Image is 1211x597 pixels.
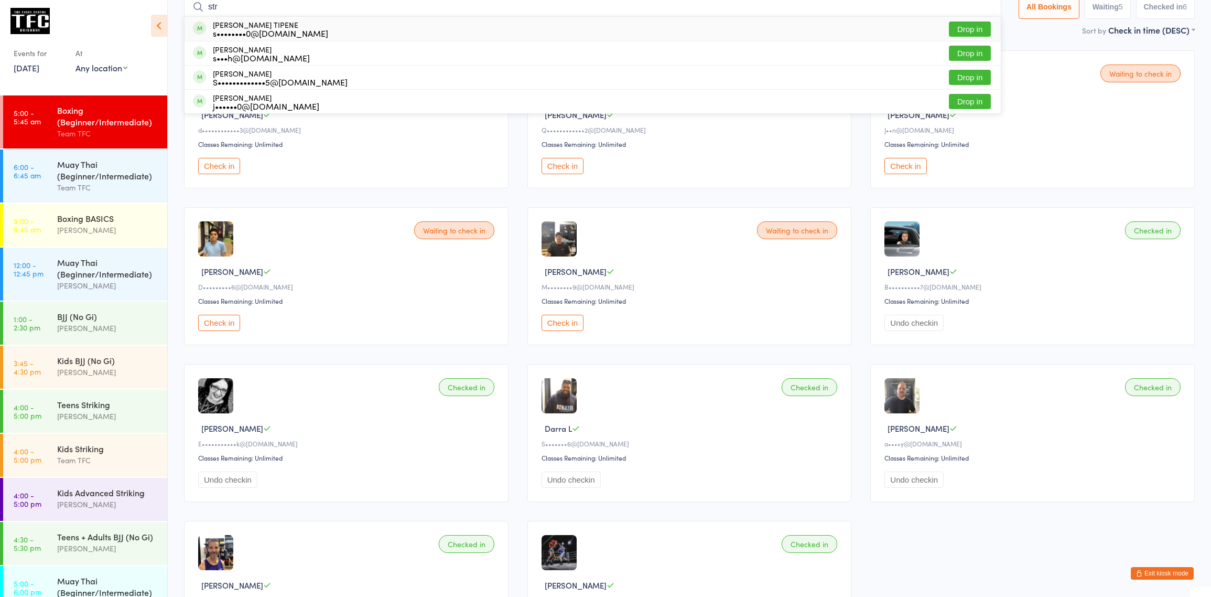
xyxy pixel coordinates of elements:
img: image1755671725.png [542,378,577,413]
div: [PERSON_NAME] [57,322,158,334]
button: Undo checkin [884,472,944,488]
div: Teens Striking [57,399,158,410]
span: [PERSON_NAME] [201,580,263,591]
div: [PERSON_NAME] [57,410,158,422]
div: [PERSON_NAME] [57,280,158,292]
time: 1:00 - 2:30 pm [14,315,40,332]
div: Team TFC [57,454,158,466]
div: Checked in [1125,378,1181,396]
div: s•••h@[DOMAIN_NAME] [213,54,310,62]
time: 9:00 - 9:45 am [14,217,41,233]
span: [PERSON_NAME] [888,423,949,434]
img: image1670836420.png [198,535,233,570]
time: 5:00 - 5:45 am [14,109,41,125]
img: The Fight Centre Brisbane [10,8,50,34]
time: 4:30 - 5:30 pm [14,535,41,552]
div: BJJ (No Gi) [57,311,158,322]
div: Waiting to check in [414,221,494,239]
div: Classes Remaining: Unlimited [884,296,1184,305]
div: Waiting to check in [1100,65,1181,82]
span: [PERSON_NAME] [545,109,607,120]
label: Sort by [1082,25,1106,36]
div: Teens + Adults BJJ (No Gi) [57,531,158,542]
div: Kids Striking [57,443,158,454]
div: [PERSON_NAME] [57,498,158,510]
time: 4:00 - 5:00 pm [14,403,41,420]
div: [PERSON_NAME] [213,93,319,110]
time: 4:00 - 5:00 pm [14,491,41,508]
div: Kids Advanced Striking [57,487,158,498]
div: Q••••••••••••2@[DOMAIN_NAME] [542,125,841,134]
div: Classes Remaining: Unlimited [198,140,498,148]
div: [PERSON_NAME] [213,45,310,62]
div: Boxing BASICS [57,212,158,224]
a: 3:45 -4:30 pmKids BJJ (No Gi)[PERSON_NAME] [3,346,167,389]
a: 4:30 -5:30 pmTeens + Adults BJJ (No Gi)[PERSON_NAME] [3,522,167,565]
div: d••••••••••••3@[DOMAIN_NAME] [198,125,498,134]
button: Check in [542,158,583,174]
div: 6 [1183,3,1187,11]
div: Muay Thai (Beginner/Intermediate) [57,257,158,280]
a: 4:00 -5:00 pmTeens Striking[PERSON_NAME] [3,390,167,433]
button: Undo checkin [198,472,257,488]
button: Exit kiosk mode [1131,567,1194,580]
div: Checked in [439,378,494,396]
time: 12:00 - 12:45 pm [14,261,44,278]
div: S•••••••••••••5@[DOMAIN_NAME] [213,78,348,86]
div: [PERSON_NAME] TIPENE [213,20,328,37]
img: image1740908157.png [542,535,577,570]
a: 4:00 -5:00 pmKids StrikingTeam TFC [3,434,167,477]
button: Drop in [949,22,991,37]
div: a••••y@[DOMAIN_NAME] [884,439,1184,448]
div: Classes Remaining: Unlimited [542,140,841,148]
span: [PERSON_NAME] [545,266,607,277]
button: Undo checkin [884,315,944,331]
div: Boxing (Beginner/Intermediate) [57,104,158,127]
a: 4:00 -5:00 pmKids Advanced Striking[PERSON_NAME] [3,478,167,521]
a: 12:00 -12:45 pmMuay Thai (Beginner/Intermediate)[PERSON_NAME] [3,248,167,301]
div: [PERSON_NAME] [213,69,348,86]
span: [PERSON_NAME] [888,109,949,120]
span: [PERSON_NAME] [545,580,607,591]
div: Classes Remaining: Unlimited [542,453,841,462]
span: Darra L [545,423,572,434]
span: [PERSON_NAME] [201,109,263,120]
button: Check in [198,158,240,174]
button: Check in [542,315,583,331]
div: [PERSON_NAME] [57,366,158,378]
div: Waiting to check in [757,221,837,239]
div: Events for [14,45,65,62]
img: image1733522377.png [884,378,920,413]
div: Checked in [439,535,494,553]
div: s••••••••0@[DOMAIN_NAME] [213,29,328,37]
div: Any location [75,62,127,73]
div: Kids BJJ (No Gi) [57,355,158,366]
img: image1697842793.png [198,378,233,413]
a: [DATE] [14,62,39,73]
div: At [75,45,127,62]
div: B••••••••••7@[DOMAIN_NAME] [884,282,1184,291]
div: Classes Remaining: Unlimited [198,296,498,305]
div: E•••••••••••k@[DOMAIN_NAME] [198,439,498,448]
div: S•••••••6@[DOMAIN_NAME] [542,439,841,448]
span: [PERSON_NAME] [201,266,263,277]
div: 5 [1119,3,1123,11]
button: Undo checkin [542,472,601,488]
div: Classes Remaining: Unlimited [884,140,1184,148]
div: Muay Thai (Beginner/Intermediate) [57,158,158,182]
a: 9:00 -9:45 amBoxing BASICS[PERSON_NAME] [3,204,167,247]
div: D•••••••••6@[DOMAIN_NAME] [198,282,498,291]
img: image1748203224.png [198,221,233,257]
button: Drop in [949,46,991,61]
div: Classes Remaining: Unlimited [542,296,841,305]
time: 3:45 - 4:30 pm [14,359,41,376]
div: Checked in [782,378,837,396]
button: Drop in [949,70,991,85]
div: [PERSON_NAME] [57,224,158,236]
div: [PERSON_NAME] [57,542,158,555]
div: Checked in [1125,221,1181,239]
div: Team TFC [57,182,158,194]
button: Check in [884,158,926,174]
div: Team TFC [57,127,158,140]
span: [PERSON_NAME] [888,266,949,277]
